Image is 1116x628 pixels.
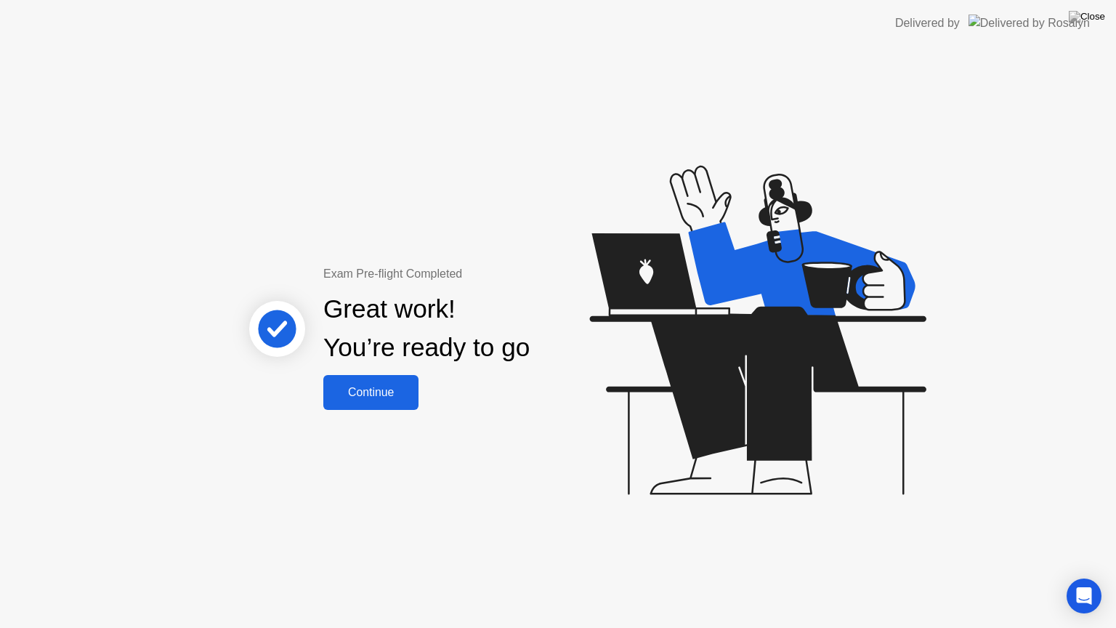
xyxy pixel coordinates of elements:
[1069,11,1105,23] img: Close
[323,290,530,367] div: Great work! You’re ready to go
[969,15,1090,31] img: Delivered by Rosalyn
[1067,579,1101,613] div: Open Intercom Messenger
[328,386,414,399] div: Continue
[895,15,960,32] div: Delivered by
[323,265,623,283] div: Exam Pre-flight Completed
[323,375,418,410] button: Continue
